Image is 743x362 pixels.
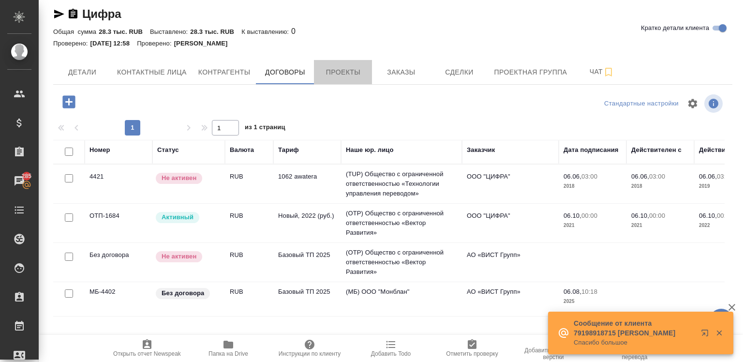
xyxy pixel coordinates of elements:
td: Базовый ТП 2025 [273,245,341,279]
a: 285 [2,169,36,193]
button: Отметить проверку [431,335,513,362]
p: Не активен [162,173,196,183]
span: Настроить таблицу [681,92,704,115]
p: Проверено: [53,40,90,47]
span: Проектная группа [494,66,567,78]
span: Чат [579,66,625,78]
td: (МБ) ООО "Монблан" [341,282,462,316]
p: Выставлено: [150,28,190,35]
p: 03:00 [581,173,597,180]
p: Без договора [162,288,204,298]
div: 0 [53,26,732,37]
p: 06.10, [564,212,581,219]
div: Дата подписания [564,145,619,155]
p: 06.06, [699,173,717,180]
button: Добавить инструкции верстки [513,335,594,362]
p: 10:18 [581,288,597,295]
p: [DATE] 12:58 [90,40,137,47]
button: 🙏 [709,309,733,333]
div: Валюта [230,145,254,155]
button: Открыть в новой вкладке [695,323,718,347]
p: 28.3 тыс. RUB [190,28,241,35]
p: ООО "ЦИФРА" [467,172,554,181]
button: Папка на Drive [188,335,269,362]
p: Активный [162,212,193,222]
p: 06.06, [564,173,581,180]
span: Посмотреть информацию [704,94,725,113]
span: Открыть отчет Newspeak [113,350,181,357]
a: Цифра [82,7,121,20]
p: 03:00 [717,173,733,180]
span: Отметить проверку [446,350,498,357]
p: 2021 [564,221,622,230]
p: ООО "ЦИФРА" [467,211,554,221]
button: Скопировать ссылку [67,8,79,20]
p: 06.06, [631,173,649,180]
span: Проекты [320,66,366,78]
span: Кратко детали клиента [641,23,709,33]
span: Заказы [378,66,424,78]
td: (TUP) Общество с ограниченной ответственностью «Технологии управления переводом» [341,165,462,203]
span: Контактные лица [117,66,187,78]
td: RUB [225,206,273,240]
p: 06.10, [699,212,717,219]
span: Добавить Todo [371,350,411,357]
td: Без договора [85,245,152,279]
p: АО «ВИСТ Групп» [467,287,554,297]
span: Добавить инструкции верстки [519,347,588,361]
div: Номер [89,145,110,155]
div: Статус [157,145,179,155]
p: 06.10, [631,212,649,219]
button: Закрыть [709,329,729,337]
td: (OTP) Общество с ограниченной ответственностью «Вектор Развития» [341,204,462,242]
p: [PERSON_NAME] [174,40,235,47]
button: Скопировать ссылку для ЯМессенджера [53,8,65,20]
span: Договоры [262,66,308,78]
span: Сделки [436,66,482,78]
p: 00:00 [717,212,733,219]
td: МБ-4402 [85,282,152,316]
span: Инструкции по клиенту [279,350,341,357]
div: Наше юр. лицо [346,145,394,155]
span: из 1 страниц [245,121,285,136]
p: 00:00 [581,212,597,219]
p: 2021 [631,221,689,230]
p: Проверено: [137,40,174,47]
button: Открыть отчет Newspeak [106,335,188,362]
td: (OTP) Общество с ограниченной ответственностью «Вектор Развития» [341,243,462,282]
td: RUB [225,245,273,279]
td: 1062 awatera [273,167,341,201]
p: Сообщение от клиента 79198918715 [PERSON_NAME] [574,318,695,338]
td: ОТП-1684 [85,206,152,240]
td: 4421 [85,167,152,201]
span: Контрагенты [198,66,251,78]
p: Спасибо большое [574,338,695,347]
button: Инструкции по клиенту [269,335,350,362]
div: Тариф [278,145,299,155]
div: split button [602,96,681,111]
p: 2018 [631,181,689,191]
p: 03:00 [649,173,665,180]
span: 285 [16,171,38,181]
td: Новый, 2022 (руб.) [273,206,341,240]
svg: Подписаться [603,66,614,78]
p: Общая сумма [53,28,99,35]
td: Базовый ТП 2025 [273,282,341,316]
span: Папка на Drive [208,350,248,357]
button: Добавить Todo [350,335,431,362]
p: 28.3 тыс. RUB [99,28,150,35]
p: 2025 [564,297,622,306]
div: Заказчик [467,145,495,155]
div: Действителен с [631,145,682,155]
td: RUB [225,282,273,316]
p: Не активен [162,252,196,261]
p: 2018 [564,181,622,191]
p: 06.08, [564,288,581,295]
span: Детали [59,66,105,78]
p: АО «ВИСТ Групп» [467,250,554,260]
p: 00:00 [649,212,665,219]
p: К выставлению: [241,28,291,35]
button: Добавить договор [56,92,82,112]
td: RUB [225,167,273,201]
